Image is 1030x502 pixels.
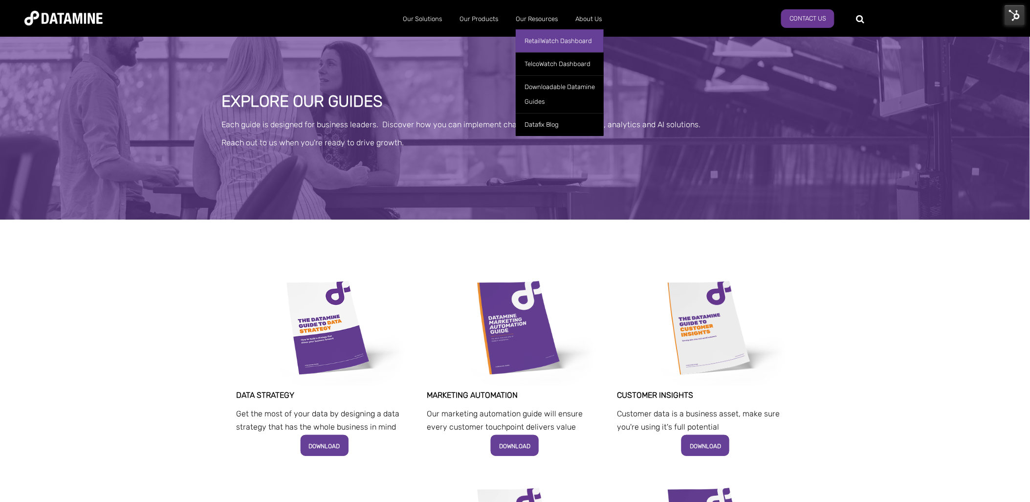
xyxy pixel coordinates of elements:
[309,443,340,450] span: DOWNLOAD
[222,118,809,131] p: Each guide is designed for business leaders. Discover how you can implement change with a range o...
[507,6,567,32] a: Our Resources
[516,75,604,113] a: Downloadable Datamine Guides
[516,113,604,136] a: Datafix Blog
[499,443,530,450] span: DOWNLOAD
[24,11,103,25] img: Datamine
[617,407,794,434] p: Customer data is a business asset, make sure you're using it's full potential
[427,391,603,400] h3: Marketing Automation
[690,443,721,450] span: DOWNLOAD
[567,6,611,32] a: About Us
[617,391,794,400] h3: customer insights
[427,269,603,386] img: Marketing Automation Cover
[617,269,794,386] img: Datamine-CustomerInsights-Cover sml
[427,407,603,434] p: Our marketing automation guide will ensure every customer touchpoint delivers value
[236,269,413,386] img: Data Strategy Cover thumbnail cover
[491,435,539,456] a: DOWNLOAD
[451,6,507,32] a: Our Products
[516,29,604,52] a: RetailWatch Dashboard
[781,9,834,28] a: Contact us
[222,136,809,149] p: Reach out to us when you're ready to drive growth.
[222,93,809,111] h1: Explore our guides
[301,435,349,456] a: DOWNLOAD
[516,52,604,75] a: TelcoWatch Dashboard
[236,409,399,432] span: Get the most of your data by designing a data strategy that has the whole business in mind
[394,6,451,32] a: Our Solutions
[1005,5,1025,25] img: HubSpot Tools Menu Toggle
[681,435,729,456] a: DOWNLOAD
[236,390,294,400] span: Data Strategy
